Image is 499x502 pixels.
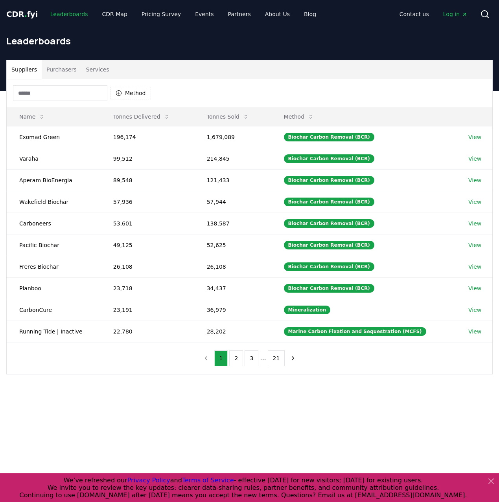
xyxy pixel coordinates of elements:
[7,169,101,191] td: Aperam BioEnergia
[260,354,266,363] li: ...
[284,262,374,271] div: Biochar Carbon Removal (BCR)
[443,10,468,18] span: Log in
[468,133,481,141] a: View
[284,198,374,206] div: Biochar Carbon Removal (BCR)
[194,234,271,256] td: 52,625
[468,328,481,335] a: View
[44,7,94,21] a: Leaderboards
[107,109,176,125] button: Tonnes Delivered
[7,148,101,169] td: Varaha
[101,256,194,277] td: 26,108
[135,7,187,21] a: Pricing Survey
[6,9,38,20] a: CDR.fyi
[194,126,271,148] td: 1,679,089
[468,155,481,163] a: View
[468,284,481,292] a: View
[7,321,101,342] td: Running Tide | Inactive
[24,9,27,19] span: .
[7,191,101,213] td: Wakefield Biochar
[284,306,331,314] div: Mineralization
[268,350,285,366] button: 21
[201,109,255,125] button: Tonnes Sold
[7,60,42,79] button: Suppliers
[393,7,435,21] a: Contact us
[245,350,258,366] button: 3
[468,306,481,314] a: View
[222,7,257,21] a: Partners
[101,213,194,234] td: 53,601
[194,299,271,321] td: 36,979
[259,7,296,21] a: About Us
[284,284,374,293] div: Biochar Carbon Removal (BCR)
[7,126,101,148] td: Exomad Green
[7,299,101,321] td: CarbonCure
[468,220,481,227] a: View
[194,148,271,169] td: 214,845
[101,234,194,256] td: 49,125
[81,60,114,79] button: Services
[42,60,81,79] button: Purchasers
[286,350,300,366] button: next page
[468,198,481,206] a: View
[284,154,374,163] div: Biochar Carbon Removal (BCR)
[6,9,38,19] span: CDR fyi
[229,350,243,366] button: 2
[284,241,374,249] div: Biochar Carbon Removal (BCR)
[393,7,474,21] nav: Main
[110,87,151,99] button: Method
[214,350,228,366] button: 1
[284,176,374,185] div: Biochar Carbon Removal (BCR)
[194,191,271,213] td: 57,944
[298,7,322,21] a: Blog
[101,299,194,321] td: 23,191
[13,109,51,125] button: Name
[468,263,481,271] a: View
[101,126,194,148] td: 196,174
[7,256,101,277] td: Freres Biochar
[6,35,493,47] h1: Leaderboards
[284,327,426,336] div: Marine Carbon Fixation and Sequestration (MCFS)
[7,277,101,299] td: Planboo
[194,277,271,299] td: 34,437
[284,219,374,228] div: Biochar Carbon Removal (BCR)
[7,213,101,234] td: Carboneers
[284,133,374,141] div: Biochar Carbon Removal (BCR)
[101,321,194,342] td: 22,780
[189,7,220,21] a: Events
[101,148,194,169] td: 99,512
[96,7,134,21] a: CDR Map
[101,191,194,213] td: 57,936
[101,277,194,299] td: 23,718
[468,176,481,184] a: View
[194,256,271,277] td: 26,108
[101,169,194,191] td: 89,548
[44,7,322,21] nav: Main
[437,7,474,21] a: Log in
[468,241,481,249] a: View
[194,321,271,342] td: 28,202
[194,213,271,234] td: 138,587
[7,234,101,256] td: Pacific Biochar
[194,169,271,191] td: 121,433
[278,109,320,125] button: Method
